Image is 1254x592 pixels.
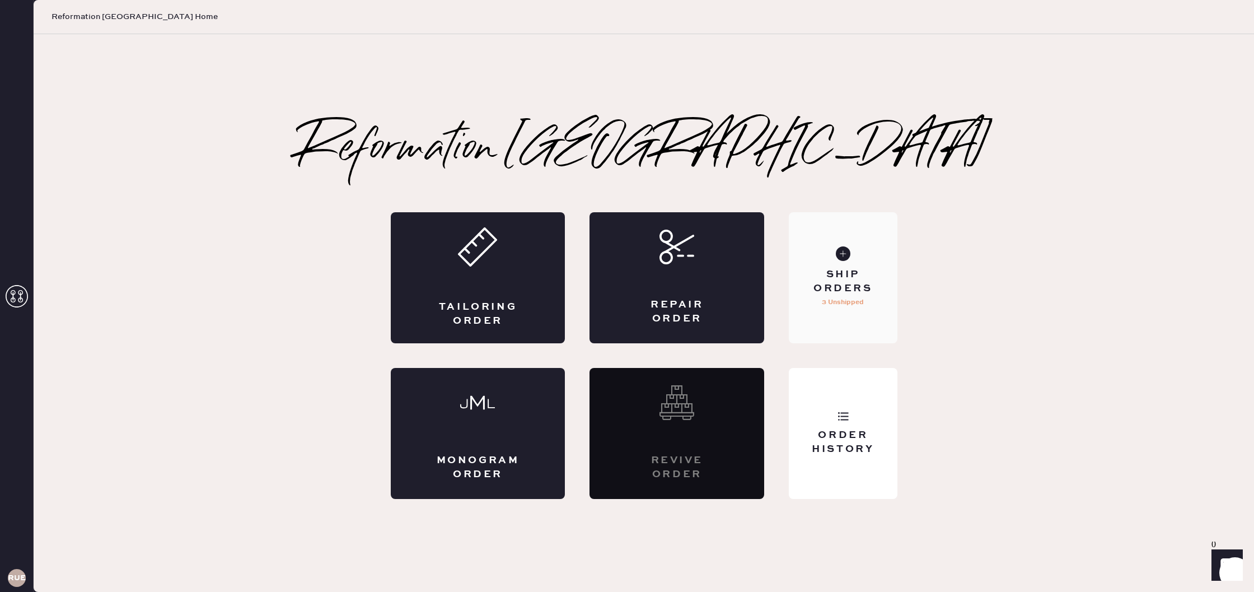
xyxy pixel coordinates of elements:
h2: Reformation [GEOGRAPHIC_DATA] [298,127,990,172]
h3: RUESA [8,574,26,582]
div: Tailoring Order [436,300,521,328]
div: Repair Order [634,298,719,326]
div: Revive order [634,454,719,482]
span: Reformation [GEOGRAPHIC_DATA] Home [52,11,218,22]
div: Order History [798,428,888,456]
iframe: Front Chat [1201,542,1249,590]
p: 3 Unshipped [822,296,864,309]
div: Interested? Contact us at care@hemster.co [589,368,764,499]
div: Ship Orders [798,268,888,296]
div: Monogram Order [436,454,521,482]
